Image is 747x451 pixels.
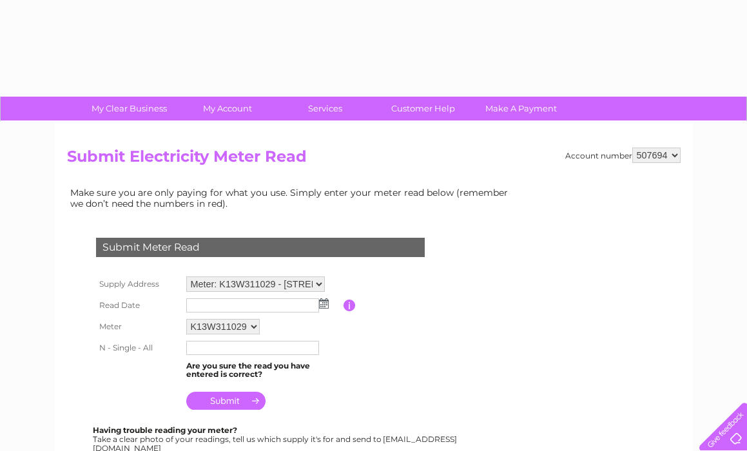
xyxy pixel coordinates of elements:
div: Submit Meter Read [96,238,425,257]
a: Services [272,97,378,120]
th: Read Date [93,295,183,316]
a: My Account [174,97,280,120]
h2: Submit Electricity Meter Read [67,148,681,172]
a: Make A Payment [468,97,574,120]
input: Submit [186,392,266,410]
img: ... [319,298,329,309]
td: Make sure you are only paying for what you use. Simply enter your meter read below (remember we d... [67,184,518,211]
th: Meter [93,316,183,338]
div: Account number [565,148,681,163]
a: My Clear Business [76,97,182,120]
th: N - Single - All [93,338,183,358]
td: Are you sure the read you have entered is correct? [183,358,344,383]
b: Having trouble reading your meter? [93,425,237,435]
a: Customer Help [370,97,476,120]
input: Information [344,300,356,311]
th: Supply Address [93,273,183,295]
